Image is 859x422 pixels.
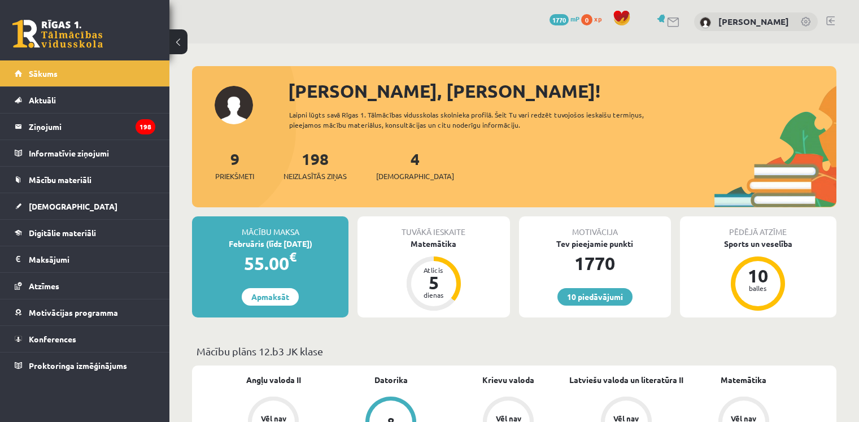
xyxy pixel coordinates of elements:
[29,175,91,185] span: Mācību materiāli
[29,246,155,272] legend: Maksājumi
[29,201,117,211] span: [DEMOGRAPHIC_DATA]
[417,267,451,273] div: Atlicis
[15,273,155,299] a: Atzīmes
[29,228,96,238] span: Digitālie materiāli
[357,238,509,250] div: Matemātika
[680,238,836,250] div: Sports un veselība
[29,68,58,79] span: Sākums
[376,149,454,182] a: 4[DEMOGRAPHIC_DATA]
[519,216,671,238] div: Motivācija
[550,14,579,23] a: 1770 mP
[374,374,408,386] a: Datorika
[15,299,155,325] a: Motivācijas programma
[289,110,676,130] div: Laipni lūgts savā Rīgas 1. Tālmācības vidusskolas skolnieka profilā. Šeit Tu vari redzēt tuvojošo...
[246,374,301,386] a: Angļu valoda II
[15,220,155,246] a: Digitālie materiāli
[741,267,775,285] div: 10
[15,246,155,272] a: Maksājumi
[680,238,836,312] a: Sports un veselība 10 balles
[288,77,836,105] div: [PERSON_NAME], [PERSON_NAME]!
[15,60,155,86] a: Sākums
[581,14,592,25] span: 0
[192,238,348,250] div: Februāris (līdz [DATE])
[15,167,155,193] a: Mācību materiāli
[357,238,509,312] a: Matemātika Atlicis 5 dienas
[136,119,155,134] i: 198
[570,14,579,23] span: mP
[29,334,76,344] span: Konferences
[29,95,56,105] span: Aktuāli
[29,307,118,317] span: Motivācijas programma
[15,326,155,352] a: Konferences
[721,374,766,386] a: Matemātika
[417,273,451,292] div: 5
[594,14,601,23] span: xp
[284,149,347,182] a: 198Neizlasītās ziņas
[197,343,832,359] p: Mācību plāns 12.b3 JK klase
[192,216,348,238] div: Mācību maksa
[519,250,671,277] div: 1770
[557,288,633,306] a: 10 piedāvājumi
[700,17,711,28] img: Roberts Petrovskis
[29,140,155,166] legend: Informatīvie ziņojumi
[718,16,789,27] a: [PERSON_NAME]
[15,87,155,113] a: Aktuāli
[12,20,103,48] a: Rīgas 1. Tālmācības vidusskola
[417,292,451,298] div: dienas
[569,374,683,386] a: Latviešu valoda un literatūra II
[519,238,671,250] div: Tev pieejamie punkti
[242,288,299,306] a: Apmaksāt
[15,114,155,140] a: Ziņojumi198
[741,285,775,292] div: balles
[29,360,127,371] span: Proktoringa izmēģinājums
[680,216,836,238] div: Pēdējā atzīme
[15,353,155,379] a: Proktoringa izmēģinājums
[376,171,454,182] span: [DEMOGRAPHIC_DATA]
[284,171,347,182] span: Neizlasītās ziņas
[215,149,254,182] a: 9Priekšmeti
[550,14,569,25] span: 1770
[482,374,534,386] a: Krievu valoda
[29,281,59,291] span: Atzīmes
[357,216,509,238] div: Tuvākā ieskaite
[15,193,155,219] a: [DEMOGRAPHIC_DATA]
[215,171,254,182] span: Priekšmeti
[581,14,607,23] a: 0 xp
[289,249,296,265] span: €
[29,114,155,140] legend: Ziņojumi
[15,140,155,166] a: Informatīvie ziņojumi
[192,250,348,277] div: 55.00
